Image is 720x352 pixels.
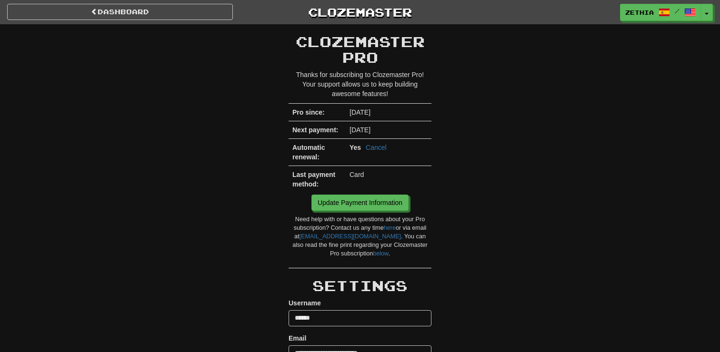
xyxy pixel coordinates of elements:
[289,70,431,98] p: Thanks for subscribing to Clozemaster Pro! Your support allows us to keep building awesome features!
[373,250,388,257] a: below
[346,104,431,121] td: [DATE]
[350,144,361,151] strong: Yes
[300,233,401,240] a: [EMAIL_ADDRESS][DOMAIN_NAME]
[292,171,335,188] strong: Last payment method:
[311,195,409,211] a: Update Payment Information
[289,215,431,258] div: Need help with or have questions about your Pro subscription? Contact us any time or via email at...
[346,166,431,193] td: Card
[620,4,701,21] a: Zethia /
[292,144,325,161] strong: Automatic renewal:
[366,143,387,152] a: Cancel
[625,8,654,17] span: Zethia
[289,333,306,343] label: Email
[346,121,431,139] td: [DATE]
[292,126,338,134] strong: Next payment:
[289,298,321,308] label: Username
[675,8,680,14] span: /
[289,34,431,65] h2: Clozemaster Pro
[7,4,233,20] a: Dashboard
[289,278,431,293] h2: Settings
[292,108,325,116] strong: Pro since:
[247,4,473,20] a: Clozemaster
[384,225,396,231] a: here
